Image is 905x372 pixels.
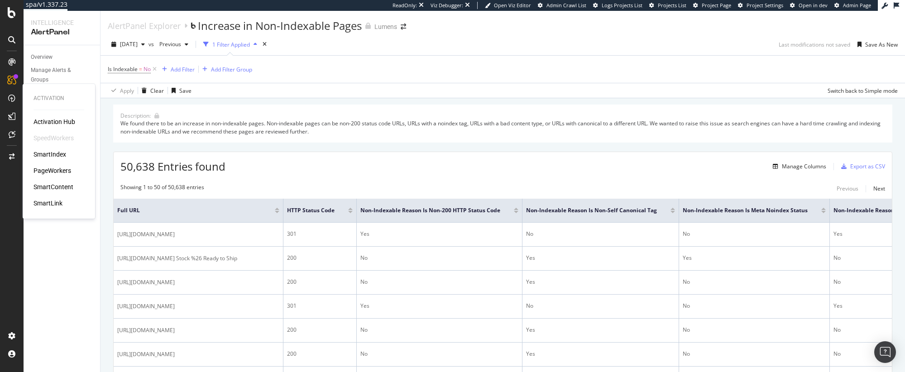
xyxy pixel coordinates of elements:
[108,83,134,98] button: Apply
[117,254,237,263] span: [URL][DOMAIN_NAME] Stock %26 Ready to Ship
[34,117,75,126] div: Activation Hub
[212,41,250,48] div: 1 Filter Applied
[287,278,353,286] div: 200
[526,254,675,262] div: Yes
[873,185,885,192] div: Next
[431,2,463,9] div: Viz Debugger:
[168,83,192,98] button: Save
[485,2,531,9] a: Open Viz Editor
[360,326,518,334] div: No
[683,254,826,262] div: Yes
[526,206,657,215] span: Non-Indexable Reason is Non-Self Canonical Tag
[117,326,175,335] span: [URL][DOMAIN_NAME]
[34,134,74,143] div: SpeedWorkers
[401,24,406,30] div: arrow-right-arrow-left
[31,27,93,38] div: AlertPanel
[546,2,586,9] span: Admin Crawl List
[200,37,261,52] button: 1 Filter Applied
[779,41,850,48] div: Last modifications not saved
[31,18,93,27] div: Intelligence
[34,182,73,191] a: SmartContent
[120,183,204,194] div: Showing 1 to 50 of 50,638 entries
[838,159,885,174] button: Export as CSV
[261,40,268,49] div: times
[360,206,500,215] span: Non-Indexable Reason is Non-200 HTTP Status Code
[683,326,826,334] div: No
[526,326,675,334] div: Yes
[287,326,353,334] div: 200
[117,206,261,215] span: Full URL
[782,162,826,170] div: Manage Columns
[873,183,885,194] button: Next
[117,278,175,287] span: [URL][DOMAIN_NAME]
[117,350,175,359] span: [URL][DOMAIN_NAME]
[738,2,783,9] a: Project Settings
[658,2,686,9] span: Projects List
[287,206,335,215] span: HTTP Status Code
[649,2,686,9] a: Projects List
[683,230,826,238] div: No
[108,65,138,73] span: Is Indexable
[747,2,783,9] span: Project Settings
[834,2,871,9] a: Admin Page
[837,185,858,192] div: Previous
[287,254,353,262] div: 200
[108,21,181,31] a: AlertPanel Explorer
[850,162,885,170] div: Export as CSV
[120,40,138,48] span: 2025 Sep. 11th
[199,64,252,75] button: Add Filter Group
[393,2,417,9] div: ReadOnly:
[828,87,898,95] div: Switch back to Simple mode
[34,95,84,102] div: Activation
[683,302,826,310] div: No
[702,2,731,9] span: Project Page
[593,2,642,9] a: Logs Projects List
[120,119,885,135] div: We found there to be an increase in non-indexable pages. Non-indexable pages can be non-200 statu...
[865,41,898,48] div: Save As New
[538,2,586,9] a: Admin Crawl List
[874,341,896,363] div: Open Intercom Messenger
[34,199,62,208] a: SmartLink
[117,230,175,239] span: [URL][DOMAIN_NAME]
[526,230,675,238] div: No
[799,2,828,9] span: Open in dev
[150,87,164,95] div: Clear
[138,83,164,98] button: Clear
[211,66,252,73] div: Add Filter Group
[31,52,53,62] div: Overview
[120,87,134,95] div: Apply
[144,63,151,76] span: No
[287,350,353,358] div: 200
[790,2,828,9] a: Open in dev
[824,83,898,98] button: Switch back to Simple mode
[683,206,808,215] span: Non-Indexable Reason is Meta noindex Status
[179,87,192,95] div: Save
[31,66,94,85] a: Manage Alerts & Groups
[120,112,151,119] div: Description:
[843,2,871,9] span: Admin Page
[683,278,826,286] div: No
[769,161,826,172] button: Manage Columns
[198,18,362,33] div: Increase in Non-Indexable Pages
[156,40,181,48] span: Previous
[360,302,518,310] div: Yes
[854,37,898,52] button: Save As New
[526,350,675,358] div: Yes
[360,230,518,238] div: Yes
[693,2,731,9] a: Project Page
[31,66,85,85] div: Manage Alerts & Groups
[34,150,66,159] div: SmartIndex
[148,40,156,48] span: vs
[526,302,675,310] div: No
[171,66,195,73] div: Add Filter
[602,2,642,9] span: Logs Projects List
[156,37,192,52] button: Previous
[494,2,531,9] span: Open Viz Editor
[360,350,518,358] div: No
[158,64,195,75] button: Add Filter
[287,302,353,310] div: 301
